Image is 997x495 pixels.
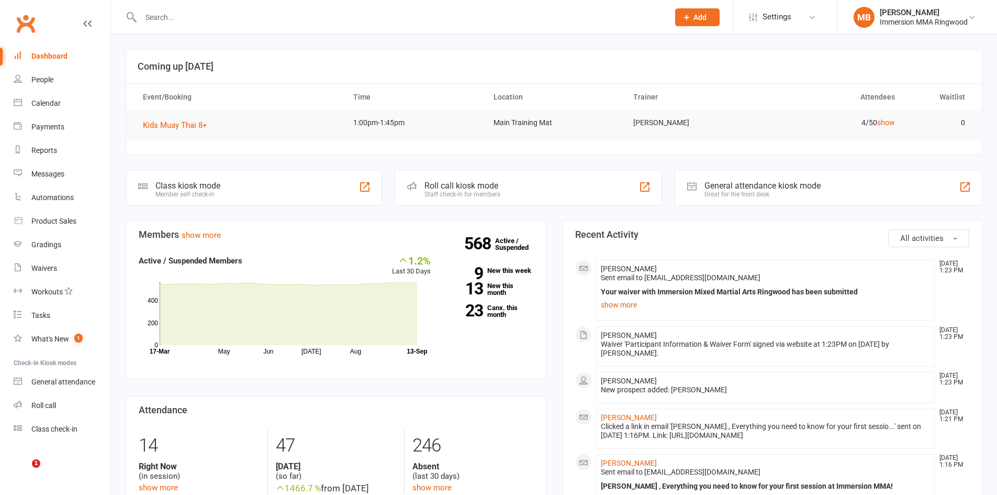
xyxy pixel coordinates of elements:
[880,8,968,17] div: [PERSON_NAME]
[31,123,64,131] div: Payments
[877,118,895,127] a: show
[14,68,110,92] a: People
[31,264,57,272] div: Waivers
[693,13,707,21] span: Add
[155,181,220,191] div: Class kiosk mode
[139,483,178,492] a: show more
[601,288,931,296] div: Your waiver with Immersion Mixed Martial Arts Ringwood has been submitted
[14,370,110,394] a: General attendance kiosk mode
[14,210,110,233] a: Product Sales
[14,304,110,327] a: Tasks
[934,260,969,274] time: [DATE] 1:23 PM
[601,386,931,394] div: New prospect added: [PERSON_NAME]
[575,229,970,240] h3: Recent Activity
[14,92,110,115] a: Calendar
[32,459,40,468] span: 1
[854,7,875,28] div: MB
[880,17,968,27] div: Immersion MMA Ringwood
[31,146,57,155] div: Reports
[31,401,56,410] div: Roll call
[888,229,969,247] button: All activities
[412,430,533,461] div: 246
[704,181,821,191] div: General attendance kiosk mode
[601,468,760,476] span: Sent email to [EMAIL_ADDRESS][DOMAIN_NAME]
[624,111,764,135] td: [PERSON_NAME]
[934,327,969,340] time: [DATE] 1:23 PM
[601,459,657,467] a: [PERSON_NAME]
[446,282,533,296] a: 13New this month
[601,273,760,282] span: Sent email to [EMAIL_ADDRESS][DOMAIN_NAME]
[424,191,500,198] div: Staff check-in for members
[446,267,533,274] a: 9New this week
[601,482,931,491] div: [PERSON_NAME] , Everything you need to know for your first session at Immersion MMA!
[624,84,764,111] th: Trainer
[446,303,483,318] strong: 23
[31,75,53,84] div: People
[601,377,657,385] span: [PERSON_NAME]
[31,193,74,202] div: Automations
[276,483,321,493] span: 1466.7 %
[934,455,969,468] time: [DATE] 1:16 PM
[424,181,500,191] div: Roll call kiosk mode
[31,99,61,107] div: Calendar
[31,378,95,386] div: General attendance
[10,459,36,485] iframe: Intercom live chat
[31,335,69,343] div: What's New
[14,257,110,280] a: Waivers
[31,288,63,296] div: Workouts
[934,372,969,386] time: [DATE] 1:23 PM
[904,111,974,135] td: 0
[446,266,483,281] strong: 9
[143,119,215,131] button: Kids Muay Thai 8+
[276,461,396,471] strong: [DATE]
[14,417,110,441] a: Class kiosk mode
[155,191,220,198] div: Member self check-in
[14,45,110,68] a: Dashboard
[31,217,76,225] div: Product Sales
[446,304,533,318] a: 23Canx. this month
[31,170,64,178] div: Messages
[139,461,260,471] strong: Right Now
[601,265,657,273] span: [PERSON_NAME]
[14,139,110,162] a: Reports
[764,84,904,111] th: Attendees
[139,405,533,415] h3: Attendance
[31,52,68,60] div: Dashboard
[464,236,495,251] strong: 568
[31,240,61,249] div: Gradings
[392,255,431,277] div: Last 30 Days
[14,162,110,186] a: Messages
[344,111,484,135] td: 1:00pm-1:45pm
[276,461,396,481] div: (so far)
[14,233,110,257] a: Gradings
[412,461,533,471] strong: Absent
[182,230,221,240] a: show more
[764,111,904,135] td: 4/50
[704,191,821,198] div: Great for the front desk
[139,461,260,481] div: (in session)
[14,186,110,210] a: Automations
[484,111,624,135] td: Main Training Mat
[601,340,931,358] div: Waiver 'Participant Information & Waiver Form' signed via website at 1:23PM on [DATE] by [PERSON_...
[14,280,110,304] a: Workouts
[138,10,662,25] input: Search...
[763,5,791,29] span: Settings
[495,229,541,259] a: 568Active / Suspended
[392,255,431,266] div: 1.2%
[14,327,110,351] a: What's New1
[601,422,931,440] div: Clicked a link in email '[PERSON_NAME] , Everything you need to know for your first sessio...' se...
[412,483,452,492] a: show more
[139,256,242,266] strong: Active / Suspended Members
[138,61,970,72] h3: Coming up [DATE]
[14,394,110,417] a: Roll call
[344,84,484,111] th: Time
[31,425,77,433] div: Class check-in
[446,281,483,296] strong: 13
[276,430,396,461] div: 47
[934,409,969,423] time: [DATE] 1:21 PM
[601,298,931,312] a: show more
[904,84,974,111] th: Waitlist
[14,115,110,139] a: Payments
[133,84,344,111] th: Event/Booking
[412,461,533,481] div: (last 30 days)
